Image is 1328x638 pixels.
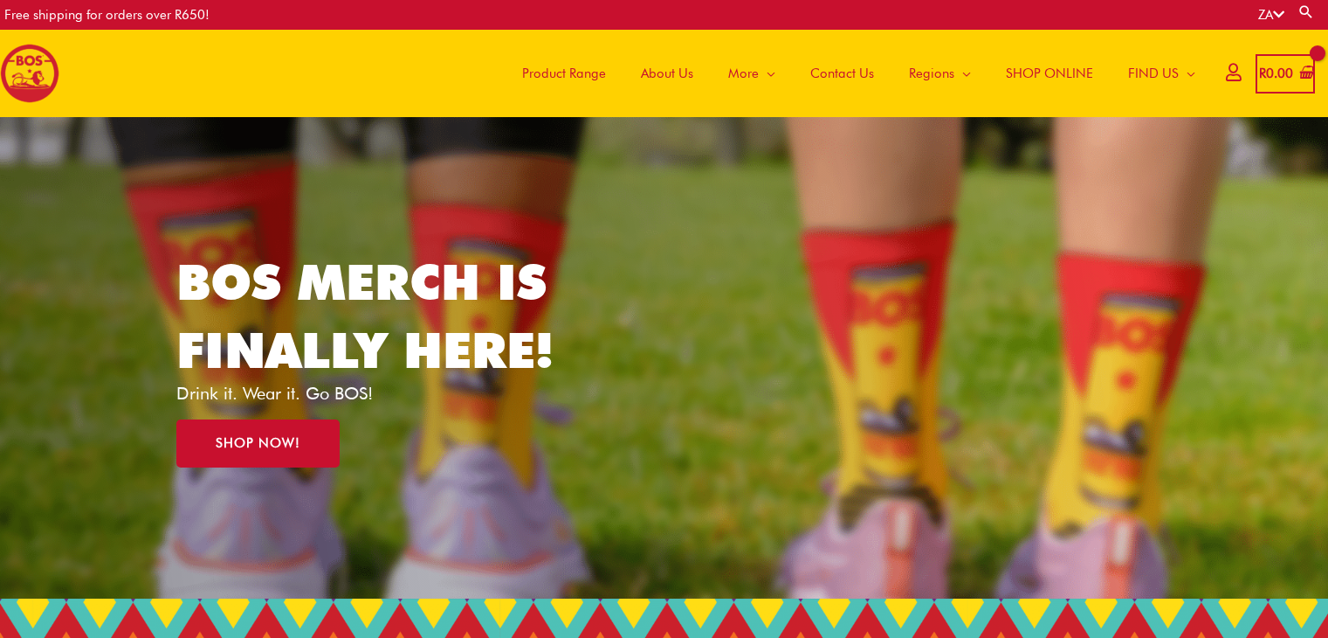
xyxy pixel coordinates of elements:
p: Drink it. Wear it. Go BOS! [176,385,580,402]
a: About Us [623,30,711,117]
a: Regions [891,30,988,117]
a: View Shopping Cart, empty [1256,54,1315,94]
span: SHOP NOW! [216,437,300,450]
a: SHOP NOW! [176,420,340,468]
span: SHOP ONLINE [1006,47,1093,100]
span: About Us [641,47,693,100]
a: BOS MERCH IS FINALLY HERE! [176,253,554,379]
a: More [711,30,793,117]
span: More [728,47,759,100]
nav: Site Navigation [492,30,1213,117]
span: Regions [909,47,954,100]
span: R [1259,66,1266,81]
span: FIND US [1128,47,1179,100]
span: Contact Us [810,47,874,100]
span: Product Range [522,47,606,100]
a: Contact Us [793,30,891,117]
a: SHOP ONLINE [988,30,1111,117]
a: Product Range [505,30,623,117]
a: ZA [1258,7,1284,23]
bdi: 0.00 [1259,66,1293,81]
a: Search button [1297,3,1315,20]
